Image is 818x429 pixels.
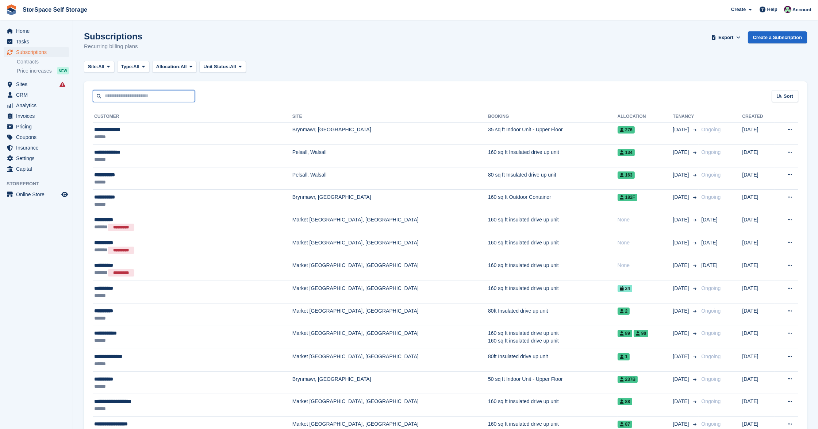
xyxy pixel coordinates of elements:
[20,4,90,16] a: StorSpace Self Storage
[618,216,673,224] div: None
[292,111,488,123] th: Site
[17,58,69,65] a: Contracts
[488,326,618,349] td: 160 sq ft insulated drive up unit 160 sq ft insulated drive up unit
[16,47,60,57] span: Subscriptions
[4,164,69,174] a: menu
[673,239,691,247] span: [DATE]
[618,353,630,360] span: 1
[292,349,488,372] td: Market [GEOGRAPHIC_DATA], [GEOGRAPHIC_DATA]
[98,63,104,70] span: All
[199,61,246,73] button: Unit Status: All
[702,421,721,427] span: Ongoing
[4,36,69,47] a: menu
[16,121,60,132] span: Pricing
[488,167,618,190] td: 80 sq ft Insulated drive up unit
[673,353,691,360] span: [DATE]
[488,258,618,281] td: 160 sq ft insulated drive up unit
[4,153,69,163] a: menu
[16,189,60,200] span: Online Store
[16,143,60,153] span: Insurance
[133,63,139,70] span: All
[618,149,635,156] span: 134
[618,398,632,405] span: 88
[488,122,618,145] td: 35 sq ft Indoor Unit - Upper Floor
[702,376,721,382] span: Ongoing
[152,61,197,73] button: Allocation: All
[748,31,807,43] a: Create a Subscription
[84,61,114,73] button: Site: All
[618,285,632,292] span: 24
[673,329,691,337] span: [DATE]
[292,122,488,145] td: Brynmawr, [GEOGRAPHIC_DATA]
[702,330,721,336] span: Ongoing
[673,262,691,269] span: [DATE]
[702,149,721,155] span: Ongoing
[16,100,60,111] span: Analytics
[488,349,618,372] td: 80ft Insulated drive up unit
[488,371,618,394] td: 50 sq ft Indoor Unit - Upper Floor
[767,6,777,13] span: Help
[292,303,488,326] td: Market [GEOGRAPHIC_DATA], [GEOGRAPHIC_DATA]
[718,34,733,41] span: Export
[4,121,69,132] a: menu
[618,262,673,269] div: None
[4,143,69,153] a: menu
[4,111,69,121] a: menu
[742,122,775,145] td: [DATE]
[4,79,69,89] a: menu
[618,171,635,179] span: 163
[292,167,488,190] td: Pelsall, Walsall
[673,398,691,405] span: [DATE]
[57,67,69,74] div: NEW
[702,262,718,268] span: [DATE]
[230,63,236,70] span: All
[488,212,618,235] td: 160 sq ft insulated drive up unit
[673,171,691,179] span: [DATE]
[156,63,181,70] span: Allocation:
[618,376,638,383] span: 237b
[784,6,791,13] img: Ross Hadlington
[292,326,488,349] td: Market [GEOGRAPHIC_DATA], [GEOGRAPHIC_DATA]
[702,217,718,223] span: [DATE]
[731,6,746,13] span: Create
[702,308,721,314] span: Ongoing
[488,190,618,212] td: 160 sq ft Outdoor Container
[292,281,488,304] td: Market [GEOGRAPHIC_DATA], [GEOGRAPHIC_DATA]
[673,285,691,292] span: [DATE]
[7,180,73,188] span: Storefront
[702,194,721,200] span: Ongoing
[60,190,69,199] a: Preview store
[16,90,60,100] span: CRM
[292,235,488,258] td: Market [GEOGRAPHIC_DATA], [GEOGRAPHIC_DATA]
[292,145,488,167] td: Pelsall, Walsall
[488,235,618,258] td: 160 sq ft insulated drive up unit
[742,190,775,212] td: [DATE]
[488,111,618,123] th: Booking
[618,308,630,315] span: 2
[6,4,17,15] img: stora-icon-8386f47178a22dfd0bd8f6a31ec36ba5ce8667c1dd55bd0f319d3a0aa187defe.svg
[618,421,632,428] span: 87
[792,6,811,13] span: Account
[93,111,292,123] th: Customer
[4,26,69,36] a: menu
[673,193,691,201] span: [DATE]
[16,36,60,47] span: Tasks
[702,285,721,291] span: Ongoing
[59,81,65,87] i: Smart entry sync failures have occurred
[742,235,775,258] td: [DATE]
[634,330,648,337] span: 90
[618,239,673,247] div: None
[702,127,721,132] span: Ongoing
[4,90,69,100] a: menu
[84,42,142,51] p: Recurring billing plans
[742,258,775,281] td: [DATE]
[488,303,618,326] td: 80ft Insulated drive up unit
[742,326,775,349] td: [DATE]
[17,67,69,75] a: Price increases NEW
[292,258,488,281] td: Market [GEOGRAPHIC_DATA], [GEOGRAPHIC_DATA]
[618,126,635,134] span: 276
[702,240,718,246] span: [DATE]
[117,61,149,73] button: Type: All
[4,47,69,57] a: menu
[618,111,673,123] th: Allocation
